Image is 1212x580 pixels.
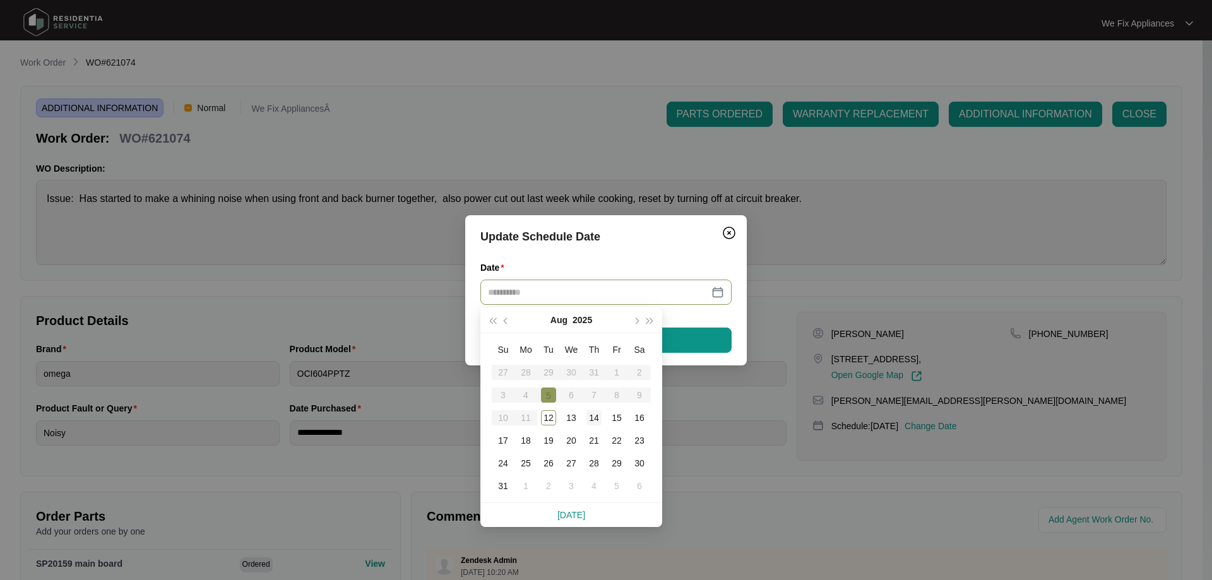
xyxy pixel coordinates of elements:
div: 6 [632,478,647,494]
div: 15 [609,410,624,425]
div: 22 [609,433,624,448]
div: 19 [541,433,556,448]
div: 17 [496,433,511,448]
div: 20 [564,433,579,448]
td: 2025-08-16 [628,406,651,429]
td: 2025-08-14 [583,406,605,429]
td: 2025-09-03 [560,475,583,497]
th: Th [583,338,605,361]
td: 2025-09-05 [605,475,628,497]
div: 25 [518,456,533,471]
td: 2025-08-26 [537,452,560,475]
th: Mo [514,338,537,361]
td: 2025-08-23 [628,429,651,452]
td: 2025-08-13 [560,406,583,429]
div: 30 [632,456,647,471]
td: 2025-08-30 [628,452,651,475]
th: We [560,338,583,361]
td: 2025-09-01 [514,475,537,497]
div: 31 [496,478,511,494]
td: 2025-08-25 [514,452,537,475]
div: 29 [609,456,624,471]
td: 2025-08-31 [492,475,514,497]
td: 2025-09-04 [583,475,605,497]
div: 26 [541,456,556,471]
div: 27 [564,456,579,471]
div: 18 [518,433,533,448]
td: 2025-08-29 [605,452,628,475]
div: 5 [609,478,624,494]
td: 2025-08-20 [560,429,583,452]
td: 2025-08-12 [537,406,560,429]
a: [DATE] [557,510,585,520]
span: close-circle [715,288,724,297]
td: 2025-08-24 [492,452,514,475]
div: 21 [586,433,602,448]
img: closeCircle [722,225,737,240]
div: 16 [632,410,647,425]
td: 2025-08-19 [537,429,560,452]
div: 1 [518,478,533,494]
th: Sa [628,338,651,361]
div: 14 [586,410,602,425]
td: 2025-08-27 [560,452,583,475]
div: 23 [632,433,647,448]
div: 4 [586,478,602,494]
td: 2025-08-22 [605,429,628,452]
div: 28 [586,456,602,471]
div: 3 [564,478,579,494]
button: Aug [550,307,567,333]
div: 2 [541,478,556,494]
div: 12 [541,410,556,425]
th: Fr [605,338,628,361]
td: 2025-09-06 [628,475,651,497]
td: 2025-08-17 [492,429,514,452]
td: 2025-08-15 [605,406,628,429]
td: 2025-09-02 [537,475,560,497]
input: Date [488,285,709,299]
button: Close [719,223,739,243]
label: Date [480,261,509,274]
div: Update Schedule Date [480,228,732,246]
th: Tu [537,338,560,361]
td: 2025-08-21 [583,429,605,452]
td: 2025-08-18 [514,429,537,452]
div: 24 [496,456,511,471]
div: 13 [564,410,579,425]
td: 2025-08-28 [583,452,605,475]
button: 2025 [573,307,592,333]
th: Su [492,338,514,361]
